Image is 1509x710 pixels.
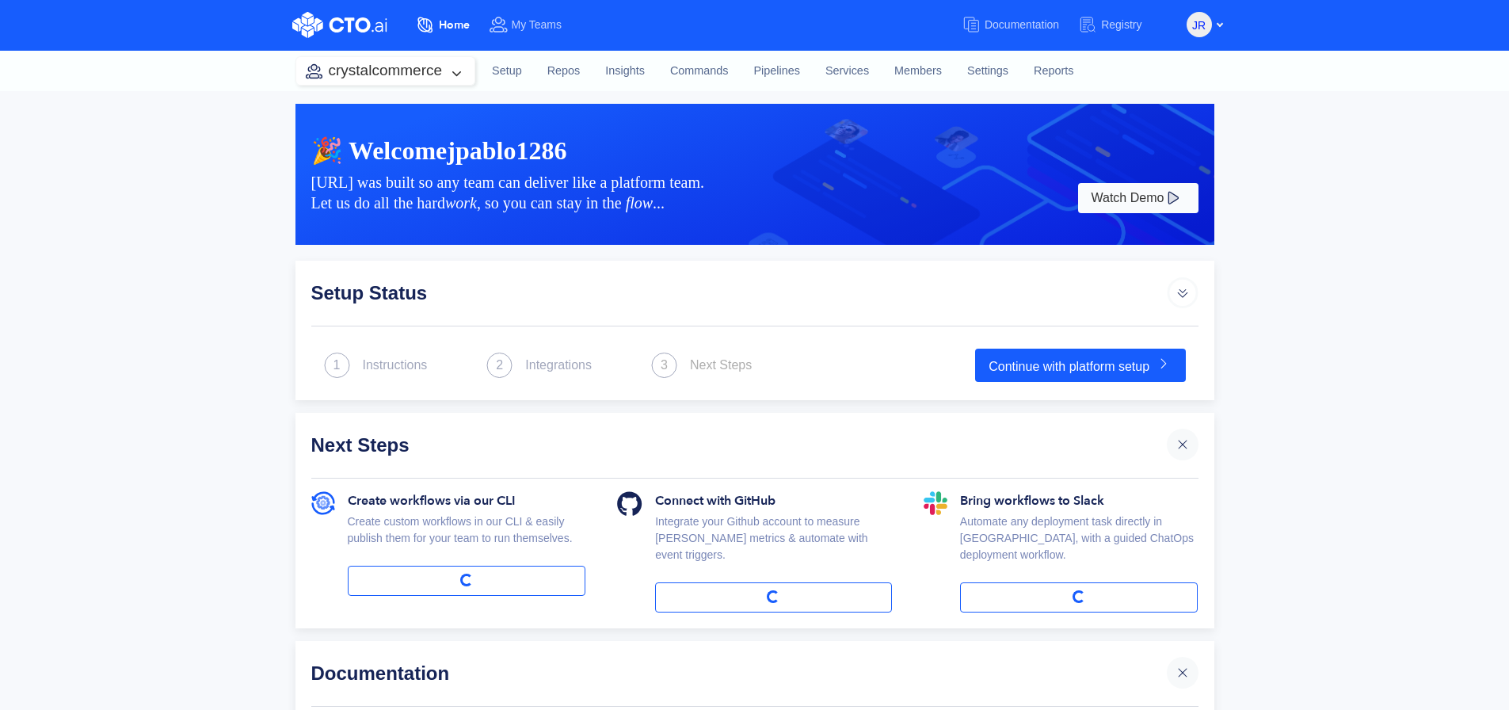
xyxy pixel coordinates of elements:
div: Connect with GitHub [655,491,892,513]
span: JR [1192,13,1206,38]
a: Pipelines [741,50,812,93]
div: Integrations [525,356,592,375]
span: Home [439,17,470,32]
div: Bring workflows to Slack [960,491,1198,513]
a: Home [416,10,489,40]
a: Continue with platform setup [975,349,1185,382]
img: next_step.svg [486,353,513,378]
a: Reports [1021,50,1086,93]
img: cross.svg [1175,665,1191,681]
div: Setup Status [311,277,1167,308]
span: Documentation [985,18,1059,31]
a: Repos [535,50,593,93]
a: Settings [955,50,1021,93]
img: next_step.svg [324,353,350,378]
div: [URL] was built so any team can deliver like a platform team. Let us do all the hard , so you can... [311,172,1075,213]
div: Automate any deployment task directly in [GEOGRAPHIC_DATA], with a guided ChatOps deployment work... [960,513,1198,582]
div: Documentation [311,657,1167,689]
a: Services [813,50,882,93]
a: Insights [593,50,657,93]
span: Create workflows via our CLI [348,491,516,510]
a: My Teams [489,10,581,40]
div: Integrate your Github account to measure [PERSON_NAME] metrics & automate with event triggers. [655,513,892,582]
a: Members [882,50,955,93]
a: Commands [657,50,741,93]
img: next_step.svg [651,353,677,378]
button: Watch Demo [1078,183,1198,213]
img: play-white.svg [1164,189,1183,208]
span: Registry [1101,18,1141,31]
div: Next Steps [690,356,752,375]
div: Instructions [363,356,428,375]
img: arrow_icon_default.svg [1167,277,1198,308]
button: crystalcommerce [296,57,475,85]
div: 🎉 Welcome jpablo1286 [311,136,1198,166]
a: Setup [479,50,535,93]
span: My Teams [512,18,562,31]
div: Create custom workflows in our CLI & easily publish them for your team to run themselves. [348,513,586,566]
button: JR [1187,12,1212,37]
i: work [445,194,477,212]
i: flow [626,194,653,212]
a: Documentation [962,10,1078,40]
a: Registry [1078,10,1160,40]
img: cross.svg [1175,437,1191,452]
div: Next Steps [311,429,1167,460]
img: CTO.ai Logo [292,12,387,38]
